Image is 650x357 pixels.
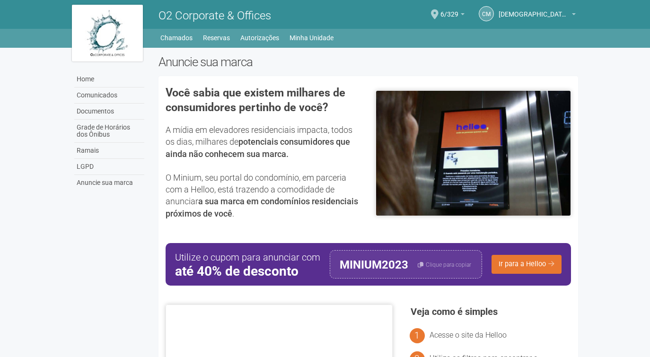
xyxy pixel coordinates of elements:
a: Minha Unidade [290,31,334,44]
span: 6/329 [440,1,458,18]
a: [DEMOGRAPHIC_DATA][PERSON_NAME] [499,12,576,19]
a: Home [74,71,144,87]
a: Grade de Horários dos Ônibus [74,120,144,143]
a: 6/329 [440,12,465,19]
div: MINIUM2023 [340,251,408,278]
div: Utilize o cupom para anunciar com [175,250,320,279]
h3: Veja como é simples [411,307,571,316]
a: Chamados [160,31,193,44]
h3: Você sabia que existem milhares de consumidores pertinho de você? [166,86,361,114]
img: helloo-1.jpeg [376,90,571,216]
a: LGPD [74,159,144,175]
strong: a sua marca em condomínios residenciais próximos de você [166,196,358,218]
img: logo.jpg [72,5,143,61]
p: A mídia em elevadores residenciais impacta, todos os dias, milhares de O Minium, seu portal do co... [166,124,361,219]
a: CM [479,6,494,21]
a: Documentos [74,104,144,120]
a: Ramais [74,143,144,159]
a: Ir para a Helloo [492,255,562,274]
a: Comunicados [74,87,144,104]
span: O2 Corporate & Offices [158,9,271,22]
strong: potenciais consumidores que ainda não conhecem sua marca. [166,137,350,158]
a: Autorizações [240,31,279,44]
span: Cristiane Moncao da Costa Souza [499,1,570,18]
a: Reservas [203,31,230,44]
a: Anuncie sua marca [74,175,144,191]
li: Acesse o site da Helloo [430,331,571,340]
h2: Anuncie sua marca [158,55,578,69]
button: Clique para copiar [418,251,471,278]
strong: até 40% de desconto [175,264,320,279]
